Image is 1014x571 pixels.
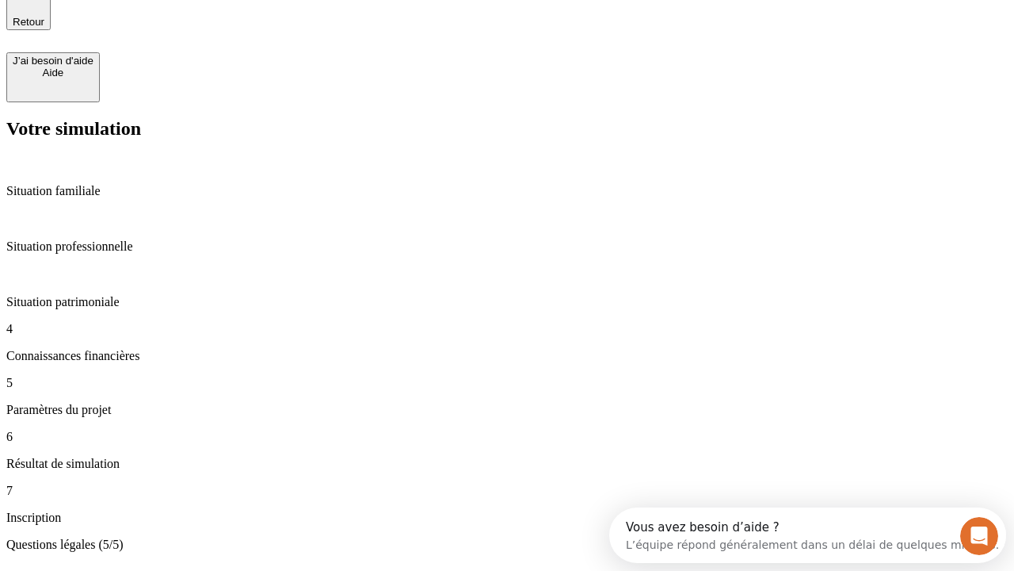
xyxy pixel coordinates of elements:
p: 4 [6,322,1008,336]
p: Connaissances financières [6,349,1008,363]
p: Situation familiale [6,184,1008,198]
iframe: Intercom live chat discovery launcher [609,508,1006,563]
div: J’ai besoin d'aide [13,55,93,67]
p: Questions légales (5/5) [6,538,1008,552]
iframe: Intercom live chat [960,517,998,555]
p: 6 [6,430,1008,444]
span: Retour [13,16,44,28]
div: Aide [13,67,93,79]
p: Situation patrimoniale [6,295,1008,309]
h2: Votre simulation [6,118,1008,140]
div: Ouvrir le Messenger Intercom [6,6,436,50]
div: L’équipe répond généralement dans un délai de quelques minutes. [17,26,390,43]
p: 5 [6,376,1008,390]
p: Résultat de simulation [6,457,1008,471]
div: Vous avez besoin d’aide ? [17,13,390,26]
p: Paramètres du projet [6,403,1008,417]
p: 7 [6,484,1008,498]
button: J’ai besoin d'aideAide [6,52,100,102]
p: Inscription [6,511,1008,525]
p: Situation professionnelle [6,240,1008,254]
